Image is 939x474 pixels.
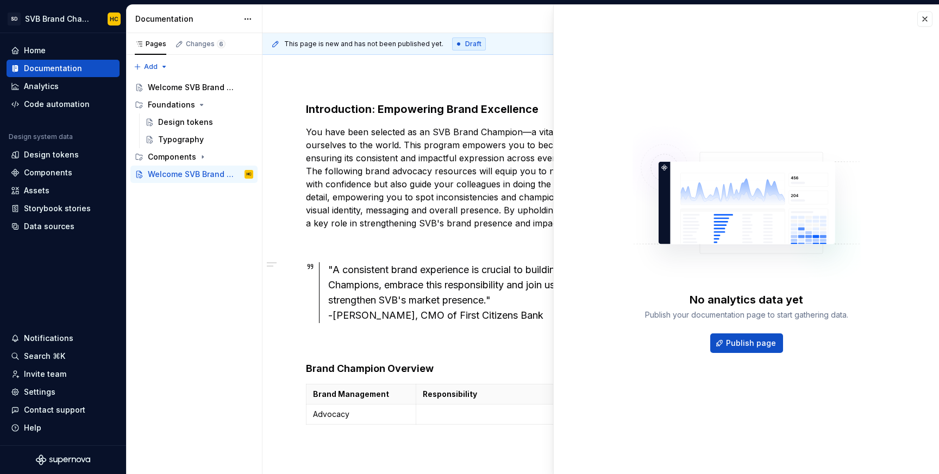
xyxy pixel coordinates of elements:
[24,99,90,110] div: Code automation
[7,146,120,163] a: Design tokens
[141,113,258,131] a: Design tokens
[645,309,848,320] div: Publish your documentation page to start gathering data.
[217,40,226,48] span: 6
[24,369,66,380] div: Invite team
[24,149,79,160] div: Design tokens
[313,409,409,420] p: Advocacy
[24,203,91,214] div: Storybook stories
[148,99,195,110] div: Foundations
[7,78,120,95] a: Analytics
[130,79,258,183] div: Page tree
[7,383,120,401] a: Settings
[9,132,73,141] div: Design system data
[7,164,120,181] a: Components
[24,221,74,232] div: Data sources
[690,292,803,307] div: No analytics data yet
[7,365,120,383] a: Invite team
[24,167,72,178] div: Components
[328,262,700,323] div: "A consistent brand experience is crucial to building trust and recognition. Brand Champions, emb...
[7,96,120,113] a: Code automation
[24,333,73,344] div: Notifications
[158,117,213,128] div: Design tokens
[7,200,120,217] a: Storybook stories
[423,389,694,400] p: Responsibility
[726,338,776,349] span: Publish page
[130,59,171,74] button: Add
[710,333,783,353] button: Publish page
[7,347,120,365] button: Search ⌘K
[306,362,700,375] h4: Brand Champion Overview
[24,387,55,397] div: Settings
[148,82,237,93] div: Welcome SVB Brand Champions!
[130,148,258,166] div: Components
[36,454,90,465] svg: Supernova Logo
[2,7,124,30] button: SDSVB Brand ChampionsHC
[7,42,120,59] a: Home
[24,405,85,415] div: Contact support
[284,40,443,48] span: This page is new and has not been published yet.
[247,169,252,180] div: HC
[306,125,700,230] p: You have been selected as an SVB Brand Champion—a vital role in shaping how we present ourselves ...
[130,79,258,96] a: Welcome SVB Brand Champions!
[130,96,258,113] div: Foundations
[24,81,59,92] div: Analytics
[141,131,258,148] a: Typography
[306,102,700,117] h3: Introduction: Empowering Brand Excellence
[144,62,158,71] span: Add
[7,401,120,419] button: Contact support
[7,419,120,437] button: Help
[465,40,481,48] span: Draft
[24,63,82,74] div: Documentation
[7,60,120,77] a: Documentation
[24,185,49,196] div: Assets
[186,40,226,48] div: Changes
[7,330,120,347] button: Notifications
[130,166,258,183] a: Welcome SVB Brand Champions!HC
[135,40,166,48] div: Pages
[313,389,409,400] p: Brand Management
[110,15,118,23] div: HC
[135,14,238,24] div: Documentation
[7,218,120,235] a: Data sources
[148,169,237,180] div: Welcome SVB Brand Champions!
[25,14,95,24] div: SVB Brand Champions
[7,182,120,199] a: Assets
[8,12,21,26] div: SD
[24,351,65,362] div: Search ⌘K
[148,151,196,162] div: Components
[24,45,46,56] div: Home
[158,134,204,145] div: Typography
[24,422,41,433] div: Help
